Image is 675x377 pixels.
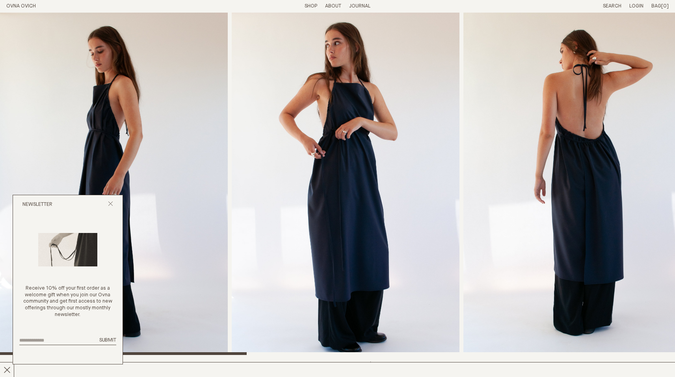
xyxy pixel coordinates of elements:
[6,4,36,9] a: Home
[232,13,459,355] div: 2 / 8
[19,285,116,318] p: Receive 10% off your first order as a welcome gift when you join our Ovna community and get first...
[661,4,669,9] span: [0]
[6,361,167,373] h2: Apron Dress
[325,3,341,10] summary: About
[108,201,113,209] button: Close popup
[22,201,52,208] h2: Newsletter
[99,338,116,343] span: Submit
[349,4,370,9] a: Journal
[232,13,459,355] img: Apron Dress
[651,4,661,9] span: Bag
[305,4,317,9] a: Shop
[603,4,621,9] a: Search
[99,337,116,344] button: Submit
[369,362,390,367] span: $380.00
[629,4,643,9] a: Login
